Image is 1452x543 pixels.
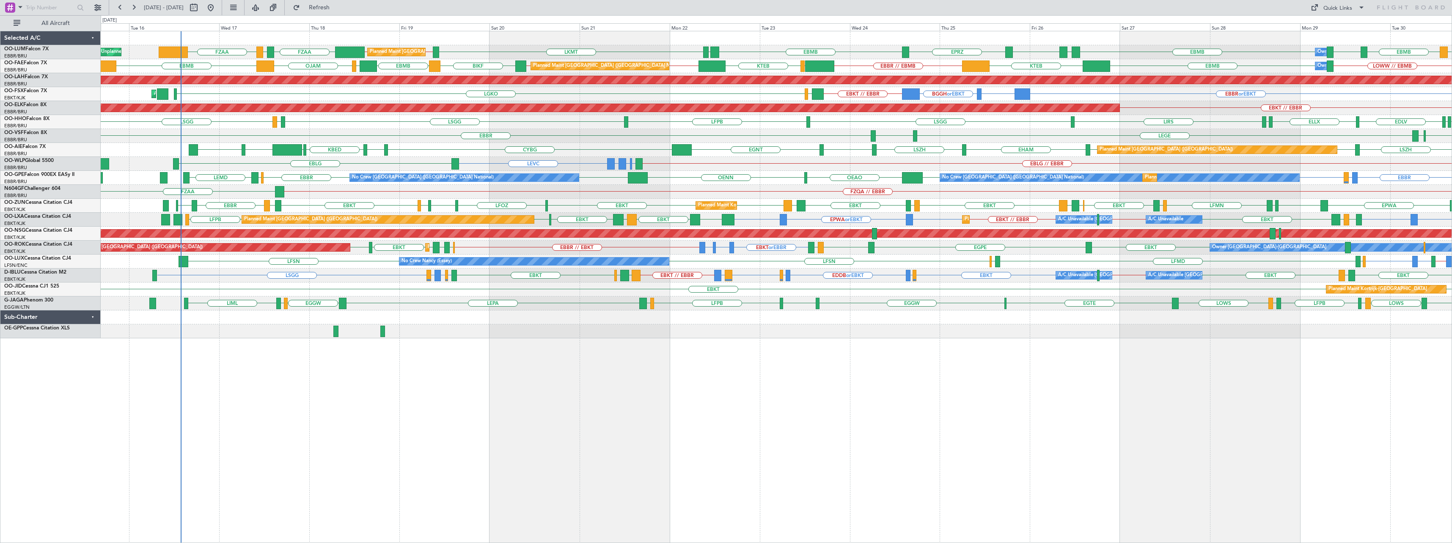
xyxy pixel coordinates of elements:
[670,23,760,31] div: Mon 22
[144,4,184,11] span: [DATE] - [DATE]
[4,158,54,163] a: OO-WLPGlobal 5500
[9,16,92,30] button: All Aircraft
[1100,143,1233,156] div: Planned Maint [GEOGRAPHIC_DATA] ([GEOGRAPHIC_DATA])
[4,102,47,107] a: OO-ELKFalcon 8X
[219,23,309,31] div: Wed 17
[4,270,66,275] a: D-IBLUCessna Citation M2
[399,23,489,31] div: Fri 19
[4,123,27,129] a: EBBR/BRU
[22,20,89,26] span: All Aircraft
[1145,171,1298,184] div: Planned Maint [GEOGRAPHIC_DATA] ([GEOGRAPHIC_DATA] National)
[4,256,24,261] span: OO-LUX
[4,74,25,80] span: OO-LAH
[244,213,377,226] div: Planned Maint [GEOGRAPHIC_DATA] ([GEOGRAPHIC_DATA])
[4,95,25,101] a: EBKT/KJK
[4,186,60,191] a: N604GFChallenger 604
[1317,46,1375,58] div: Owner Melsbroek Air Base
[4,88,24,93] span: OO-FSX
[309,23,399,31] div: Thu 18
[289,1,340,14] button: Refresh
[4,74,48,80] a: OO-LAHFalcon 7X
[4,67,27,73] a: EBBR/BRU
[352,171,494,184] div: No Crew [GEOGRAPHIC_DATA] ([GEOGRAPHIC_DATA] National)
[1058,213,1215,226] div: A/C Unavailable [GEOGRAPHIC_DATA] ([GEOGRAPHIC_DATA] National)
[4,228,72,233] a: OO-NSGCessna Citation CJ4
[4,47,25,52] span: OO-LUM
[4,178,27,185] a: EBBR/BRU
[1030,23,1120,31] div: Fri 26
[69,241,203,254] div: Planned Maint [GEOGRAPHIC_DATA] ([GEOGRAPHIC_DATA])
[4,158,25,163] span: OO-WLP
[1210,23,1300,31] div: Sun 28
[4,262,27,269] a: LFSN/ENC
[401,255,452,268] div: No Crew Nancy (Essey)
[1058,269,1215,282] div: A/C Unavailable [GEOGRAPHIC_DATA] ([GEOGRAPHIC_DATA] National)
[4,200,72,205] a: OO-ZUNCessna Citation CJ4
[4,298,53,303] a: G-JAGAPhenom 300
[1212,241,1326,254] div: Owner [GEOGRAPHIC_DATA]-[GEOGRAPHIC_DATA]
[4,326,23,331] span: OE-GPP
[533,60,686,72] div: Planned Maint [GEOGRAPHIC_DATA] ([GEOGRAPHIC_DATA] National)
[1120,23,1210,31] div: Sat 27
[940,23,1030,31] div: Thu 25
[4,214,71,219] a: OO-LXACessna Citation CJ4
[698,199,797,212] div: Planned Maint Kortrijk-[GEOGRAPHIC_DATA]
[850,23,940,31] div: Wed 24
[4,234,25,241] a: EBKT/KJK
[4,109,27,115] a: EBBR/BRU
[1328,283,1427,296] div: Planned Maint Kortrijk-[GEOGRAPHIC_DATA]
[129,23,219,31] div: Tue 16
[1148,269,1283,282] div: A/C Unavailable [GEOGRAPHIC_DATA]-[GEOGRAPHIC_DATA]
[580,23,670,31] div: Sun 21
[4,248,25,255] a: EBKT/KJK
[4,116,26,121] span: OO-HHO
[4,130,24,135] span: OO-VSF
[4,47,49,52] a: OO-LUMFalcon 7X
[4,130,47,135] a: OO-VSFFalcon 8X
[4,206,25,213] a: EBKT/KJK
[4,220,25,227] a: EBKT/KJK
[428,241,526,254] div: Planned Maint Kortrijk-[GEOGRAPHIC_DATA]
[4,284,22,289] span: OO-JID
[4,144,46,149] a: OO-AIEFalcon 7X
[4,60,47,66] a: OO-FAEFalcon 7X
[4,116,49,121] a: OO-HHOFalcon 8X
[154,88,246,100] div: AOG Maint Kortrijk-[GEOGRAPHIC_DATA]
[4,200,25,205] span: OO-ZUN
[4,53,27,59] a: EBBR/BRU
[4,144,22,149] span: OO-AIE
[4,242,72,247] a: OO-ROKCessna Citation CJ4
[4,214,24,219] span: OO-LXA
[4,102,23,107] span: OO-ELK
[4,256,71,261] a: OO-LUXCessna Citation CJ4
[4,298,24,303] span: G-JAGA
[1300,23,1390,31] div: Mon 29
[4,304,30,310] a: EGGW/LTN
[4,276,25,282] a: EBKT/KJK
[1148,213,1183,226] div: A/C Unavailable
[4,165,27,171] a: EBBR/BRU
[302,5,337,11] span: Refresh
[4,326,70,331] a: OE-GPPCessna Citation XLS
[760,23,850,31] div: Tue 23
[26,1,74,14] input: Trip Number
[965,213,1063,226] div: Planned Maint Kortrijk-[GEOGRAPHIC_DATA]
[370,46,523,58] div: Planned Maint [GEOGRAPHIC_DATA] ([GEOGRAPHIC_DATA] National)
[4,60,24,66] span: OO-FAE
[4,192,27,199] a: EBBR/BRU
[4,172,24,177] span: OO-GPE
[1323,4,1352,13] div: Quick Links
[4,137,27,143] a: EBBR/BRU
[4,172,74,177] a: OO-GPEFalcon 900EX EASy II
[102,17,117,24] div: [DATE]
[4,228,25,233] span: OO-NSG
[1317,60,1375,72] div: Owner Melsbroek Air Base
[489,23,580,31] div: Sat 20
[4,151,27,157] a: EBBR/BRU
[4,186,24,191] span: N604GF
[101,46,260,58] div: Unplanned Maint [GEOGRAPHIC_DATA] ([GEOGRAPHIC_DATA] National)
[4,242,25,247] span: OO-ROK
[4,284,59,289] a: OO-JIDCessna CJ1 525
[942,171,1084,184] div: No Crew [GEOGRAPHIC_DATA] ([GEOGRAPHIC_DATA] National)
[4,81,27,87] a: EBBR/BRU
